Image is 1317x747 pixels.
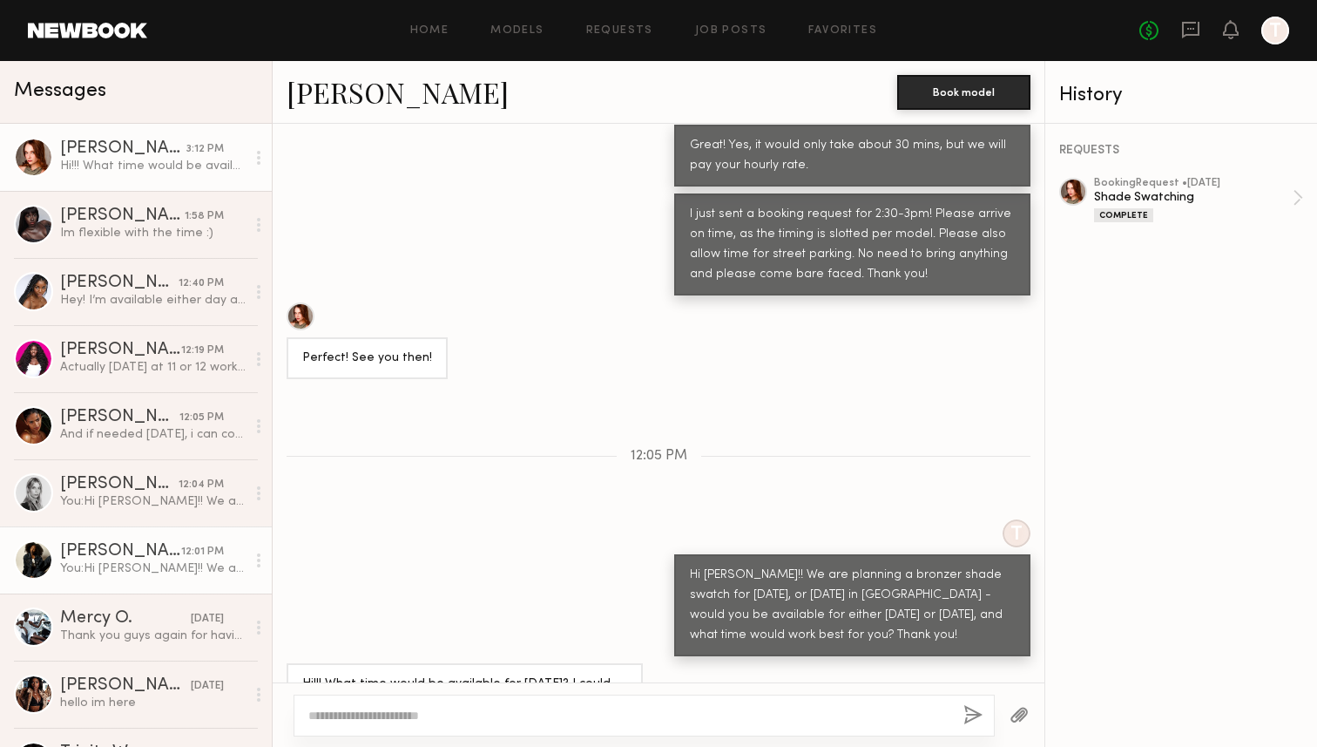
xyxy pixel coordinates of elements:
div: [PERSON_NAME] [60,543,181,560]
a: Requests [586,25,653,37]
a: Favorites [808,25,877,37]
div: [PERSON_NAME] [60,207,185,225]
div: 12:01 PM [181,544,224,560]
div: 1:58 PM [185,208,224,225]
div: 3:12 PM [186,141,224,158]
a: Job Posts [695,25,767,37]
div: 12:05 PM [179,410,224,426]
a: Models [490,25,544,37]
div: REQUESTS [1059,145,1303,157]
div: [PERSON_NAME] [60,342,181,359]
div: [PERSON_NAME] [60,275,179,292]
span: Messages [14,81,106,101]
div: I just sent a booking request for 2:30-3pm! Please arrive on time, as the timing is slotted per m... [690,205,1015,285]
div: Im flexible with the time :) [60,225,246,241]
span: 12:05 PM [631,449,687,464]
div: You: Hi [PERSON_NAME]!! We are planning a bronzer shade swatch for [DATE], or [DATE] in [GEOGRAPH... [60,560,246,577]
div: Hi!!! What time would be available for [DATE]? I could do like noon [DATE]? [302,675,627,715]
a: Home [410,25,449,37]
div: You: Hi [PERSON_NAME]!! We are planning a bronzer shade swatch for [DATE], or [DATE] in [GEOGRAPH... [60,493,246,510]
a: bookingRequest •[DATE]Shade SwatchingComplete [1094,178,1303,222]
div: History [1059,85,1303,105]
div: [DATE] [191,611,224,628]
div: booking Request • [DATE] [1094,178,1293,189]
div: Great! Yes, it would only take about 30 mins, but we will pay your hourly rate. [690,136,1015,176]
div: Thank you guys again for having me. 😊🙏🏿 [60,628,246,644]
div: Hey! I’m available either day anytime! [60,292,246,309]
div: Hi [PERSON_NAME]!! We are planning a bronzer shade swatch for [DATE], or [DATE] in [GEOGRAPHIC_DA... [690,566,1015,646]
div: Shade Swatching [1094,189,1293,206]
a: T [1261,17,1289,44]
div: Actually [DATE] at 11 or 12 works too so whichever fits your schedule best [60,359,246,376]
div: And if needed [DATE], i can come anytime between 1 and 4:30 [60,426,246,443]
div: Hi!!! What time would be available for [DATE]? I could do like noon [DATE]? [60,158,246,174]
div: 12:04 PM [179,477,224,493]
div: [PERSON_NAME] [60,677,191,695]
div: 12:40 PM [179,275,224,292]
div: [DATE] [191,678,224,695]
a: Book model [897,84,1030,98]
button: Book model [897,75,1030,110]
div: [PERSON_NAME] [60,140,186,158]
div: Perfect! See you then! [302,349,432,369]
a: [PERSON_NAME] [287,73,509,111]
div: Complete [1094,208,1153,222]
div: [PERSON_NAME] [60,476,179,493]
div: 12:19 PM [181,343,224,359]
div: hello im here [60,695,246,711]
div: [PERSON_NAME] [60,409,179,426]
div: Mercy O. [60,610,191,628]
